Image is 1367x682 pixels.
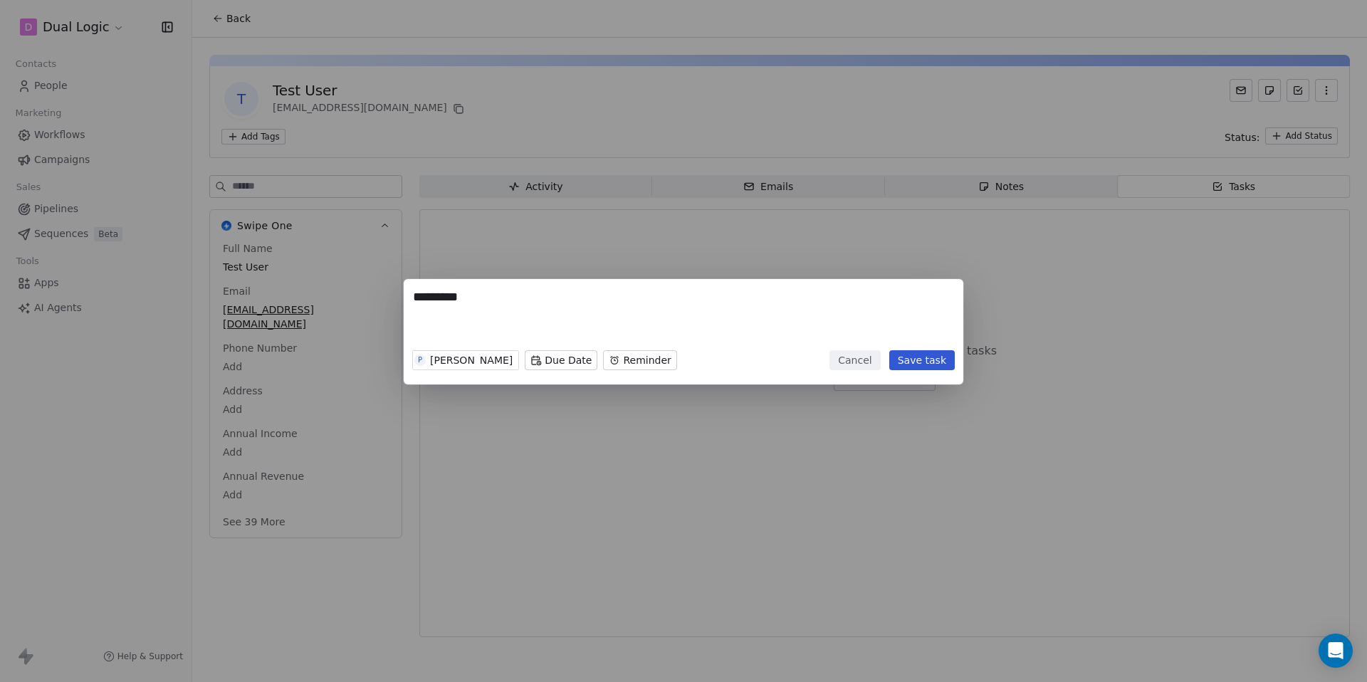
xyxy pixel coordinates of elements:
[545,353,592,367] span: Due Date
[829,350,880,370] button: Cancel
[418,355,422,366] div: P
[889,350,955,370] button: Save task
[525,350,597,370] button: Due Date
[603,350,676,370] button: Reminder
[430,355,513,365] div: [PERSON_NAME]
[623,353,671,367] span: Reminder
